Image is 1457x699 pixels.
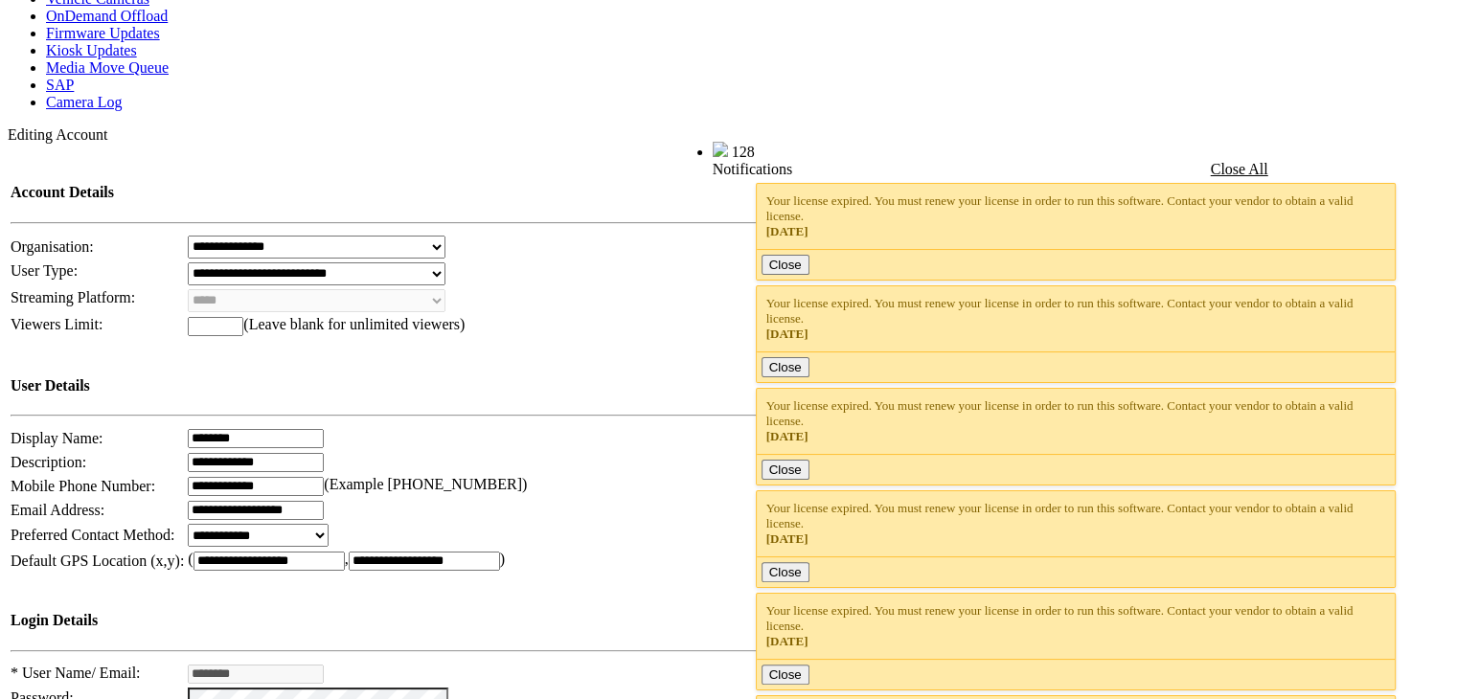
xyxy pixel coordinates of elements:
[762,357,809,377] button: Close
[46,8,168,24] a: OnDemand Offload
[11,262,78,279] span: User Type:
[762,562,809,582] button: Close
[766,634,808,648] span: [DATE]
[732,144,755,160] span: 128
[46,59,169,76] a: Media Move Queue
[11,527,175,543] span: Preferred Contact Method:
[46,94,123,110] a: Camera Log
[11,665,141,681] span: * User Name/ Email:
[11,552,184,569] span: Default GPS Location (x,y):
[8,126,107,143] span: Editing Account
[762,255,809,275] button: Close
[766,603,1386,649] div: Your license expired. You must renew your license in order to run this software. Contact your ven...
[1211,161,1268,177] a: Close All
[11,316,102,332] span: Viewers Limit:
[11,289,135,305] span: Streaming Platform:
[431,143,674,157] span: Welcome, System Administrator (Administrator)
[11,454,86,470] span: Description:
[713,142,728,157] img: bell25.png
[324,476,527,492] span: (Example [PHONE_NUMBER])
[11,612,1029,629] h4: Login Details
[766,296,1386,342] div: Your license expired. You must renew your license in order to run this software. Contact your ven...
[766,429,808,443] span: [DATE]
[11,430,102,446] span: Display Name:
[46,77,74,93] a: SAP
[713,161,1409,178] div: Notifications
[243,316,465,332] span: (Leave blank for unlimited viewers)
[11,184,1029,201] h4: Account Details
[766,531,808,546] span: [DATE]
[766,193,1386,239] div: Your license expired. You must renew your license in order to run this software. Contact your ven...
[766,501,1386,547] div: Your license expired. You must renew your license in order to run this software. Contact your ven...
[766,327,808,341] span: [DATE]
[187,550,1030,572] td: ( , )
[766,224,808,238] span: [DATE]
[11,238,94,255] span: Organisation:
[11,502,104,518] span: Email Address:
[46,42,137,58] a: Kiosk Updates
[762,665,809,685] button: Close
[762,460,809,480] button: Close
[11,377,1029,395] h4: User Details
[46,25,160,41] a: Firmware Updates
[766,398,1386,444] div: Your license expired. You must renew your license in order to run this software. Contact your ven...
[11,478,155,494] span: Mobile Phone Number:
